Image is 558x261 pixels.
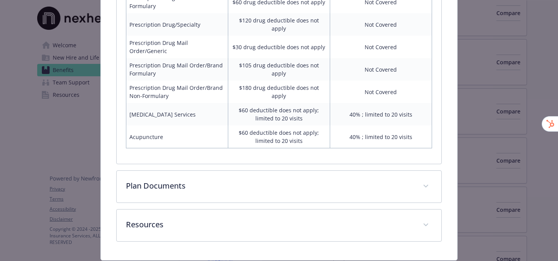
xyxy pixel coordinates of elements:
td: Acupuncture [126,125,228,148]
td: $105 drug deductible does not apply [228,58,330,81]
td: Not Covered [330,36,432,58]
td: $60 deductible does not apply; limited to 20 visits [228,125,330,148]
p: Resources [126,219,413,230]
td: Prescription Drug Mail Order/Generic [126,36,228,58]
p: Plan Documents [126,180,413,192]
td: Not Covered [330,81,432,103]
td: Not Covered [330,58,432,81]
div: Resources [117,209,441,241]
td: 40% ; limited to 20 visits [330,103,432,125]
td: $60 deductible does not apply; limited to 20 visits [228,103,330,125]
td: Prescription Drug/Specialty [126,13,228,36]
td: Not Covered [330,13,432,36]
td: 40% ; limited to 20 visits [330,125,432,148]
td: Prescription Drug Mail Order/Brand Non-Formulary [126,81,228,103]
td: $120 drug deductible does not apply [228,13,330,36]
td: [MEDICAL_DATA] Services [126,103,228,125]
td: $180 drug deductible does not apply [228,81,330,103]
div: Plan Documents [117,171,441,203]
td: Prescription Drug Mail Order/Brand Formulary [126,58,228,81]
td: $30 drug deductible does not apply [228,36,330,58]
